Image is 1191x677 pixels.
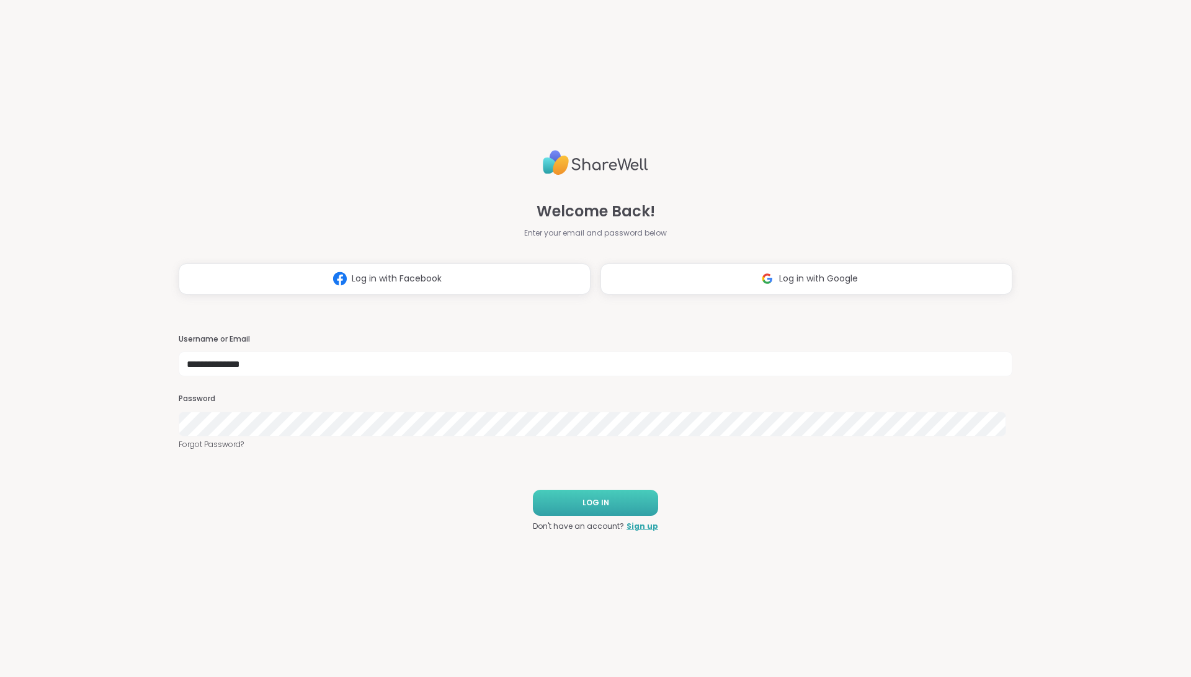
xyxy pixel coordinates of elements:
span: LOG IN [582,497,609,508]
span: Don't have an account? [533,521,624,532]
button: Log in with Google [600,263,1012,294]
span: Enter your email and password below [524,228,667,239]
img: ShareWell Logomark [328,267,352,290]
a: Forgot Password? [179,439,1012,450]
button: LOG IN [533,490,658,516]
span: Welcome Back! [537,200,655,223]
button: Log in with Facebook [179,263,591,294]
h3: Password [179,394,1012,404]
img: ShareWell Logomark [756,267,779,290]
span: Log in with Facebook [352,272,442,285]
a: Sign up [627,521,658,532]
img: ShareWell Logo [543,145,648,180]
h3: Username or Email [179,334,1012,345]
span: Log in with Google [779,272,858,285]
